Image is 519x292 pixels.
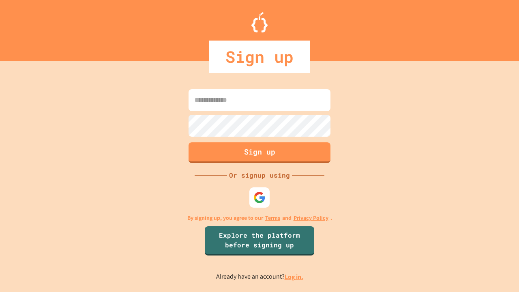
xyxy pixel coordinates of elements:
[251,12,268,32] img: Logo.svg
[209,41,310,73] div: Sign up
[187,214,332,222] p: By signing up, you agree to our and .
[216,272,303,282] p: Already have an account?
[265,214,280,222] a: Terms
[205,226,314,255] a: Explore the platform before signing up
[285,273,303,281] a: Log in.
[294,214,328,222] a: Privacy Policy
[227,170,292,180] div: Or signup using
[253,191,266,204] img: google-icon.svg
[189,142,330,163] button: Sign up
